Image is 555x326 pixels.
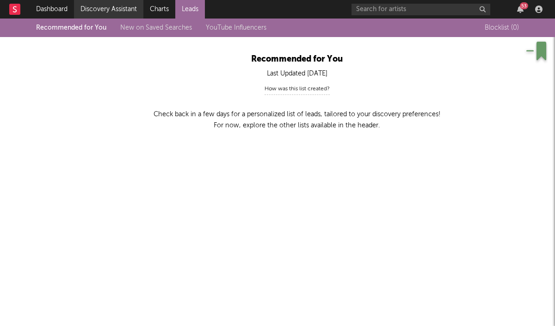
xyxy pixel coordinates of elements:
[120,25,192,31] a: New on Saved Searches
[89,109,505,131] p: Check back in a few days for a personalized list of leads, tailored to your discovery preferences...
[517,6,524,13] button: 53
[265,83,330,95] div: How was this list created?
[485,25,519,31] span: Blocklist
[206,25,266,31] a: YouTube Influencers
[511,22,519,33] span: ( 0 )
[520,2,528,9] div: 53
[251,55,343,63] span: Recommended for You
[55,68,538,79] div: Last Updated [DATE]
[351,4,490,15] input: Search for artists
